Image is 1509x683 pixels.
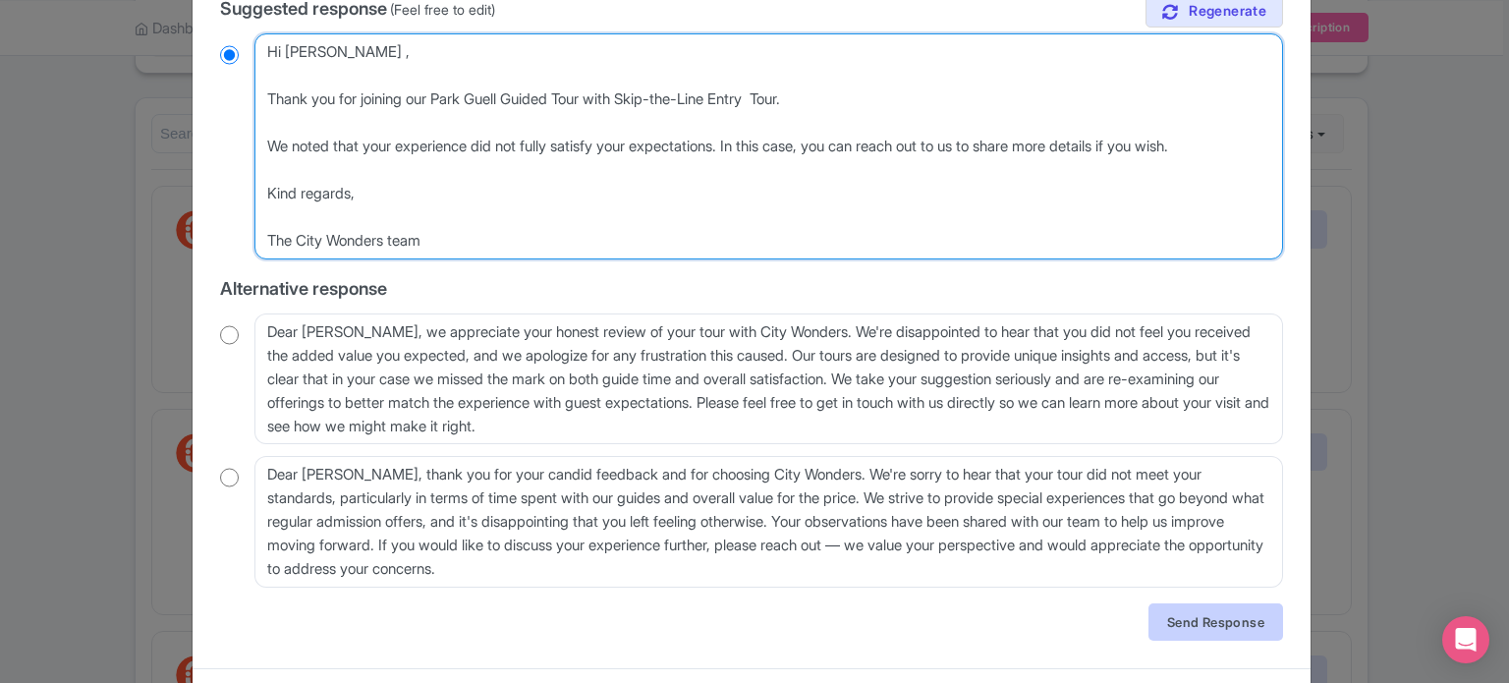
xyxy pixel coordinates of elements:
textarea: Dear [PERSON_NAME], we appreciate your honest review of your tour with City Wonders. We're disapp... [254,313,1283,445]
span: Regenerate [1189,2,1266,21]
span: Alternative response [220,278,387,299]
div: Open Intercom Messenger [1442,616,1489,663]
textarea: Dear [PERSON_NAME], thank you for your candid feedback and for choosing City Wonders. We're sorry... [254,456,1283,588]
span: (Feel free to edit) [390,1,495,18]
a: Send Response [1148,603,1283,641]
textarea: Dear [PERSON_NAME], thank you for taking the time to share your feedback regarding your recent to... [254,33,1283,259]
